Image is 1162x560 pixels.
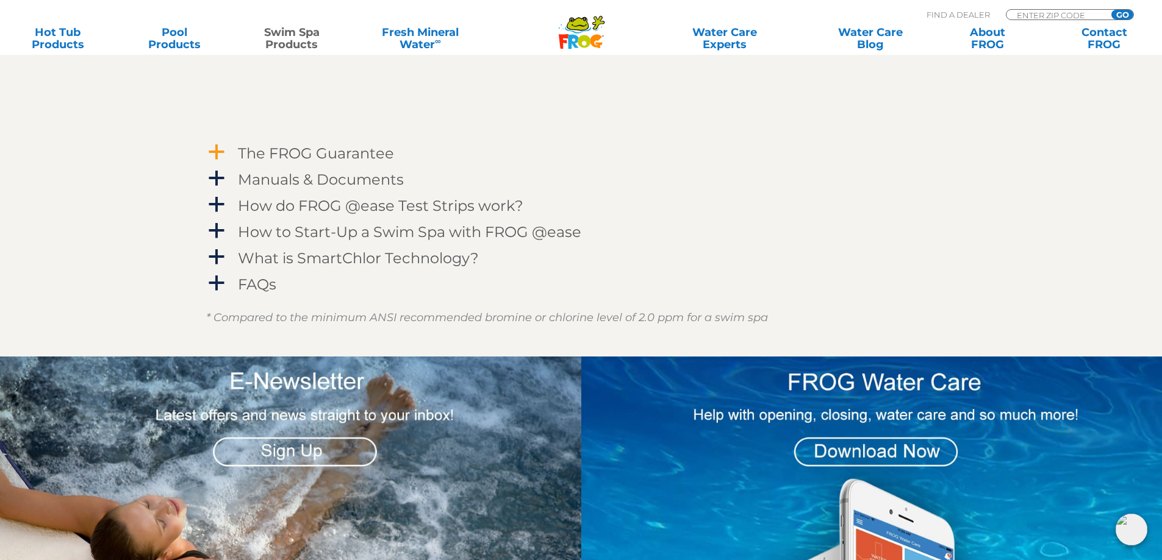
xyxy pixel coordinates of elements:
a: a How to Start-Up a Swim Spa with FROG @ease [206,221,956,243]
h4: The FROG Guarantee [238,145,394,161]
span: a [207,143,226,161]
h4: How to Start-Up a Swim Spa with FROG @ease [238,224,581,240]
a: ContactFROG [1059,26,1150,51]
a: a Manuals & Documents [206,168,956,191]
p: Find A Dealer [927,9,990,20]
a: a How do FROG @ease Test Strips work? [206,194,956,217]
sup: ∞ [435,36,441,46]
h4: Manuals & Documents [238,171,404,188]
a: Hot TubProducts [12,26,103,51]
h4: FAQs [238,276,276,292]
span: a [207,222,226,240]
input: Zip Code Form [1016,10,1098,20]
span: a [207,248,226,266]
span: a [207,169,226,188]
h4: What is SmartChlor Technology? [238,250,479,266]
input: GO [1111,10,1133,19]
a: a FAQs [206,273,956,296]
span: a [207,274,226,292]
a: AboutFROG [942,26,1033,51]
a: a The FROG Guarantee [206,142,956,165]
img: openIcon [1116,514,1147,545]
em: * Compared to the minimum ANSI recommended bromine or chlorine level of 2.0 ppm for a swim spa [206,311,768,324]
a: a What is SmartChlor Technology? [206,247,956,269]
span: a [207,196,226,214]
a: Swim SpaProducts [246,26,337,51]
a: PoolProducts [129,26,220,51]
a: Water CareBlog [825,26,916,51]
h4: How do FROG @ease Test Strips work? [238,197,523,214]
a: Water CareExperts [651,26,798,51]
a: Fresh MineralWater∞ [363,26,477,51]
